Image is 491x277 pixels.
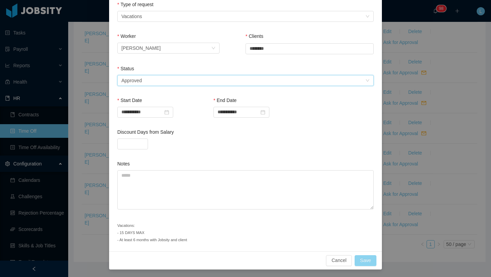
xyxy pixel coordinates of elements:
[121,75,142,86] div: Approved
[213,98,237,103] label: End Date
[164,110,169,115] i: icon: calendar
[117,33,136,39] label: Worker
[117,161,130,166] label: Notes
[117,223,187,242] small: Vacations: - 15 DAYS MAX - At least 6 months with Jobsity and client
[117,2,153,7] label: Type of request
[121,43,161,53] div: Fernando Cachi
[326,255,352,266] button: Cancel
[355,255,376,266] button: Save
[117,98,142,103] label: Start Date
[117,66,134,71] label: Status
[245,33,263,39] label: Clients
[117,129,174,135] label: Discount Days from Salary
[261,110,265,115] i: icon: calendar
[121,11,142,21] div: Vacations
[117,170,374,209] textarea: Notes
[118,139,148,149] input: Discount Days from Salary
